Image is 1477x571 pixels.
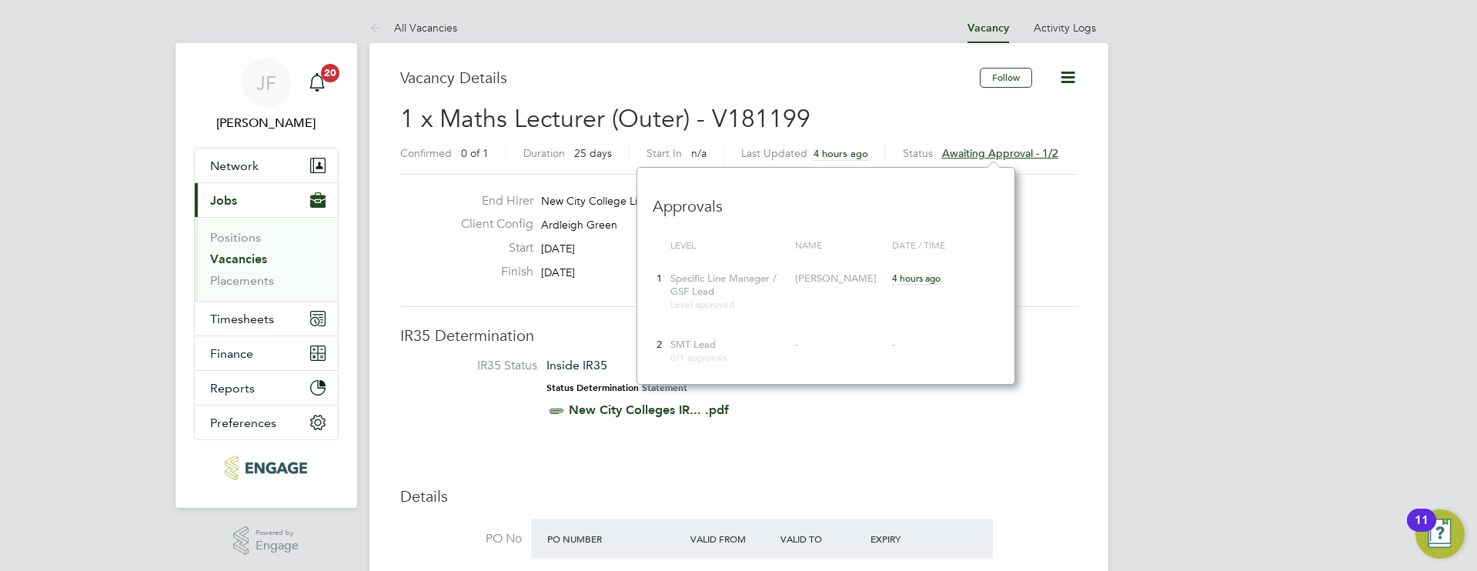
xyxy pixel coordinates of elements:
[691,146,707,160] span: n/a
[194,114,339,132] span: James Farrington
[400,146,452,160] label: Confirmed
[321,64,339,82] span: 20
[1034,21,1096,35] a: Activity Logs
[461,146,489,160] span: 0 of 1
[400,68,980,88] h3: Vacancy Details
[195,371,338,405] button: Reports
[302,58,332,108] a: 20
[541,242,575,255] span: [DATE]
[814,147,868,160] span: 4 hours ago
[195,183,338,217] button: Jobs
[653,181,999,216] h3: Approvals
[256,526,299,539] span: Powered by
[195,149,338,182] button: Network
[210,381,255,396] span: Reports
[653,265,667,293] div: 1
[400,531,522,547] label: PO No
[194,58,339,132] a: JF[PERSON_NAME]
[541,194,666,208] span: New City College Limited
[667,232,791,259] div: Level
[523,146,565,160] label: Duration
[449,240,533,256] label: Start
[210,193,237,208] span: Jobs
[210,273,274,288] a: Placements
[1415,509,1465,559] button: Open Resource Center, 11 new notifications
[256,73,276,93] span: JF
[400,486,1078,506] h3: Details
[670,272,777,298] span: Specific Line Manager / GSF Lead
[791,232,888,259] div: Name
[400,104,810,134] span: 1 x Maths Lecturer (Outer) - V181199
[400,326,1078,346] h3: IR35 Determination
[210,346,253,361] span: Finance
[795,339,884,352] div: -
[369,21,457,35] a: All Vacancies
[256,539,299,553] span: Engage
[653,331,667,359] div: 2
[541,218,617,232] span: Ardleigh Green
[687,525,777,553] div: Valid From
[210,230,261,245] a: Positions
[942,146,1058,160] span: Awaiting approval - 1/2
[210,312,274,326] span: Timesheets
[903,146,933,160] label: Status
[546,358,607,372] span: Inside IR35
[541,265,575,279] span: [DATE]
[670,338,716,351] span: SMT Lead
[210,159,259,173] span: Network
[210,252,267,266] a: Vacancies
[233,526,299,556] a: Powered byEngage
[449,216,533,232] label: Client Config
[892,272,941,284] span: 4 hours ago
[195,336,338,370] button: Finance
[195,302,338,336] button: Timesheets
[892,339,995,352] div: -
[647,146,682,160] label: Start In
[777,525,867,553] div: Valid To
[980,68,1032,88] button: Follow
[546,382,687,393] strong: Status Determination Statement
[867,525,957,553] div: Expiry
[1415,520,1429,540] div: 11
[741,146,807,160] label: Last Updated
[195,406,338,439] button: Preferences
[569,402,729,417] a: New City Colleges IR... .pdf
[225,456,307,480] img: huntereducation-logo-retina.png
[670,351,727,363] span: 0/1 approvals
[449,193,533,209] label: End Hirer
[194,456,339,480] a: Go to home page
[416,358,537,374] label: IR35 Status
[670,298,734,310] span: Level approved
[795,272,884,285] div: [PERSON_NAME]
[574,146,612,160] span: 25 days
[888,232,999,259] div: Date / time
[967,22,1009,35] a: Vacancy
[210,416,276,430] span: Preferences
[543,525,687,553] div: PO Number
[195,217,338,301] div: Jobs
[175,43,357,508] nav: Main navigation
[449,264,533,280] label: Finish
